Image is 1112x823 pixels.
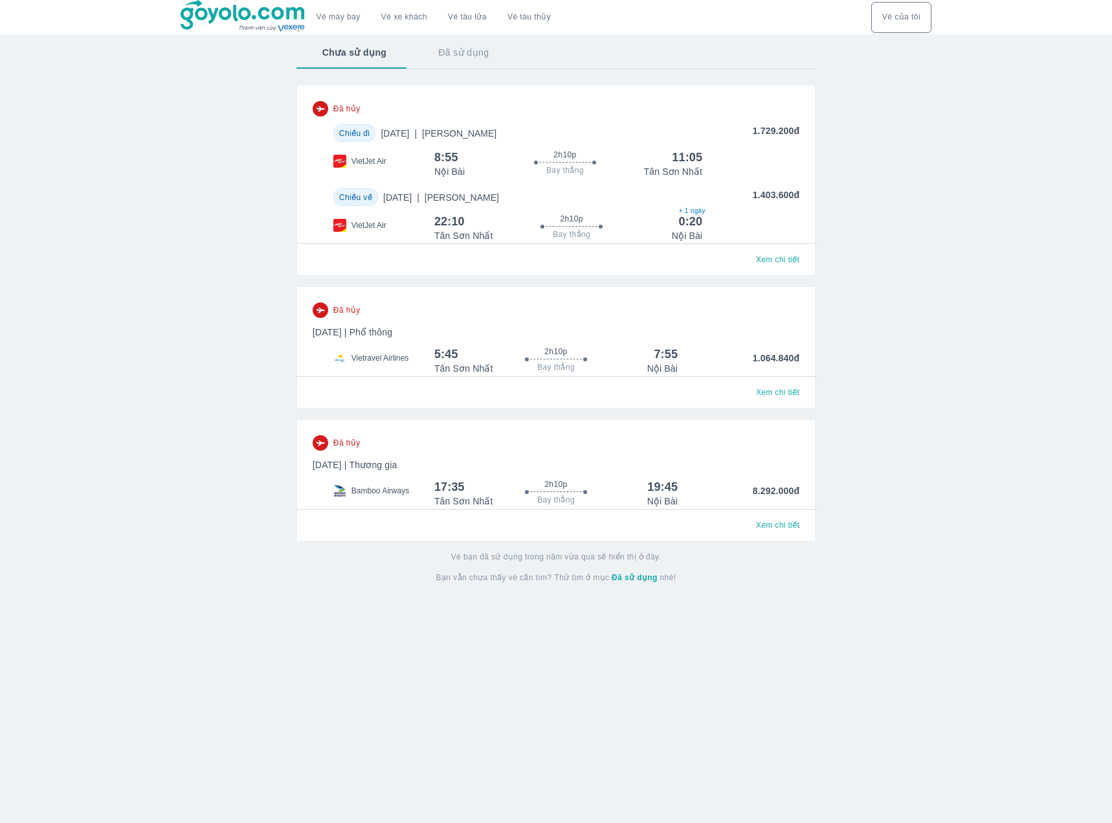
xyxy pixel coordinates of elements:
span: [PERSON_NAME] [425,192,499,203]
a: Vé xe khách [381,12,427,22]
span: VietJet Air [351,220,386,231]
button: Vé của tôi [871,2,931,33]
span: 2h10p [544,479,567,490]
span: Xem chi tiết [756,387,799,398]
strong: Đã sử dụng [612,573,658,582]
span: [PERSON_NAME] [422,128,496,139]
span: Đã hủy [333,104,361,114]
span: [DATE] [383,191,499,204]
span: Đã hủy [333,305,361,315]
span: Xem chi tiết [756,520,799,530]
a: Vé máy bay [317,12,361,22]
span: 2h10p [553,150,576,160]
span: VietJet Air [351,156,386,166]
span: Đã hủy [333,438,361,448]
div: 0:20 [678,214,702,229]
button: Xem chi tiết [751,251,805,269]
span: Chiều đi [339,129,370,138]
div: 22:10 [434,214,465,229]
button: Xem chi tiết [751,516,805,534]
p: 1.064.840đ [678,352,799,375]
div: 7:55 [654,346,678,362]
button: Đã sử dụng [412,36,515,69]
button: Chưa sử dụng [296,36,412,69]
p: Tân Sơn Nhất [434,362,493,375]
p: 1.403.600đ [753,188,799,206]
span: Bạn vẫn chưa thấy vé cần tìm? [436,572,552,583]
p: Nội Bài [647,495,678,508]
span: + 1 ngày [678,206,702,216]
span: | [417,192,419,203]
span: 2h10p [560,214,583,224]
div: choose transportation mode [306,2,561,33]
div: 11:05 [672,150,702,165]
p: Nội Bài [672,229,702,242]
button: Vé tàu thủy [497,2,561,33]
span: Vé bạn đã sử dụng trong năm vừa qua sẽ hiển thị ở đây. [451,552,662,562]
span: | [414,128,417,139]
div: basic tabs example [296,36,816,69]
p: Nội Bài [434,165,465,178]
span: Chiều về [339,193,372,202]
span: 2h10p [544,346,567,357]
p: [DATE] | Phổ thông [313,326,799,339]
div: 19:45 [647,479,678,495]
button: Xem chi tiết [751,383,805,401]
span: Thử tìm ở mục nhé! [555,572,676,583]
p: 8.292.000đ [678,484,799,508]
p: Tân Sơn Nhất [434,495,493,508]
div: choose transportation mode [871,2,931,33]
span: Xem chi tiết [756,254,799,265]
p: Nội Bài [647,362,678,375]
p: Tân Sơn Nhất [434,229,493,242]
p: Tân Sơn Nhất [644,165,703,178]
span: [DATE] [381,127,496,140]
span: Bamboo Airways [351,486,409,496]
p: [DATE] | Thương gia [313,458,799,471]
div: 17:35 [434,479,465,495]
div: 5:45 [434,346,458,362]
span: Vietravel Airlines [351,353,409,363]
a: Vé tàu lửa [438,2,497,33]
p: 1.729.200đ [753,124,799,142]
div: 8:55 [434,150,458,165]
